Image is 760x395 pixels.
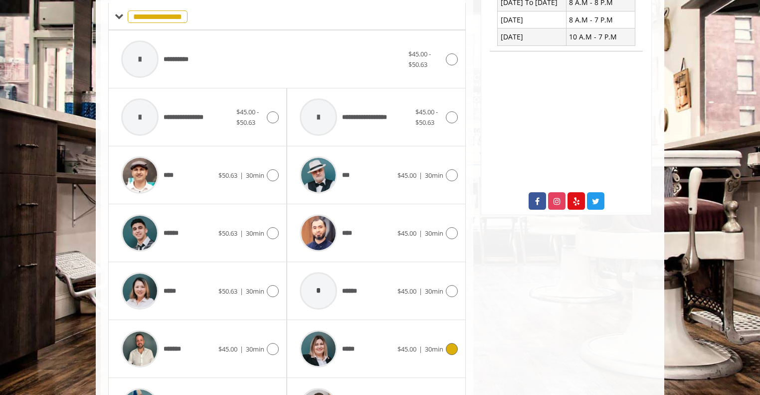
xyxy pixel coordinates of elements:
span: $45.00 - $50.63 [408,49,431,69]
td: 8 A.M - 7 P.M [566,11,635,28]
span: 30min [425,229,443,238]
span: | [419,171,422,180]
span: | [240,229,243,238]
span: | [419,345,422,354]
td: [DATE] [498,28,567,45]
span: $45.00 - $50.63 [236,107,259,127]
td: 10 A.M - 7 P.M [566,28,635,45]
span: $50.63 [218,229,237,238]
span: $50.63 [218,287,237,296]
span: | [240,171,243,180]
span: $45.00 - $50.63 [415,107,438,127]
span: $45.00 [218,345,237,354]
span: | [240,287,243,296]
span: $45.00 [397,287,416,296]
span: 30min [246,229,264,238]
span: $50.63 [218,171,237,180]
span: 30min [246,171,264,180]
span: | [419,229,422,238]
span: 30min [425,287,443,296]
span: $45.00 [397,345,416,354]
span: 30min [246,345,264,354]
span: | [419,287,422,296]
span: 30min [425,171,443,180]
span: $45.00 [397,171,416,180]
span: $45.00 [397,229,416,238]
td: [DATE] [498,11,567,28]
span: | [240,345,243,354]
span: 30min [425,345,443,354]
span: 30min [246,287,264,296]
